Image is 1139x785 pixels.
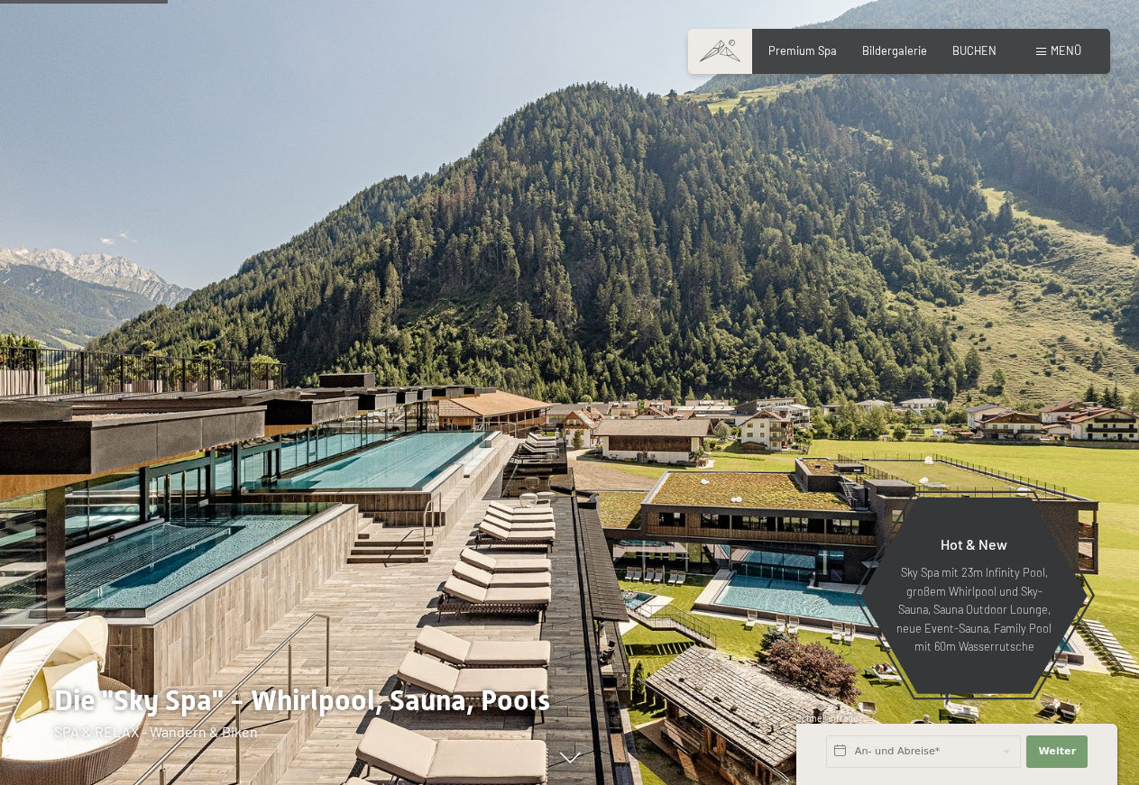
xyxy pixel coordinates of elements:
a: BUCHEN [952,43,997,58]
a: Bildergalerie [862,43,927,58]
span: Hot & New [941,535,1007,552]
a: Hot & New Sky Spa mit 23m Infinity Pool, großem Whirlpool und Sky-Sauna, Sauna Outdoor Lounge, ne... [859,497,1088,695]
span: Schnellanfrage [796,713,859,724]
a: Premium Spa [768,43,837,58]
span: Weiter [1038,744,1076,759]
p: Sky Spa mit 23m Infinity Pool, großem Whirlpool und Sky-Sauna, Sauna Outdoor Lounge, neue Event-S... [896,563,1052,655]
span: Menü [1051,43,1081,58]
button: Weiter [1026,735,1088,768]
